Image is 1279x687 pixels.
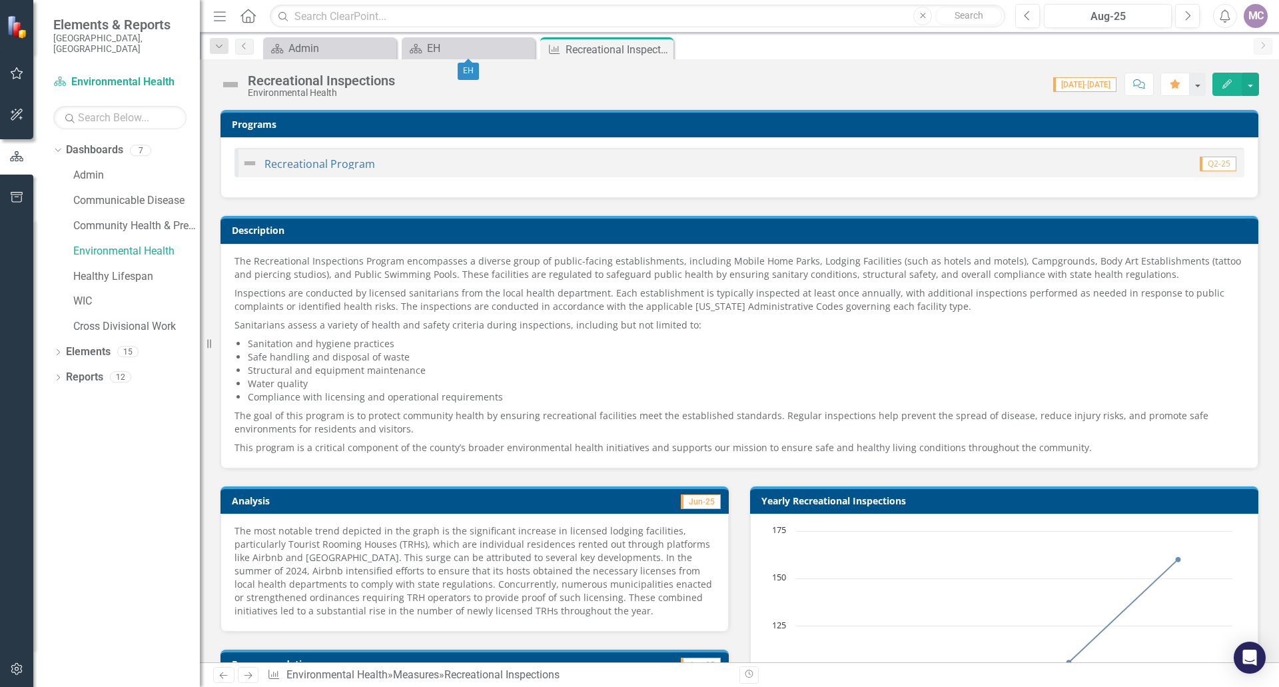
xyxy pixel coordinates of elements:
button: Aug-25 [1044,4,1172,28]
a: Environmental Health [53,75,187,90]
p: Structural and equipment maintenance [248,364,1244,377]
a: Admin [73,168,200,183]
div: EH [458,63,479,80]
img: ClearPoint Strategy [7,15,30,39]
a: EH [405,40,532,57]
a: Admin [266,40,393,57]
text: 125 [772,619,786,631]
text: 150 [772,571,786,583]
a: Measures [393,668,439,681]
div: Environmental Health [248,88,395,98]
small: [GEOGRAPHIC_DATA], [GEOGRAPHIC_DATA] [53,33,187,55]
a: Recreational Program [264,157,375,171]
a: Community Health & Prevention [73,219,200,234]
h3: Description [232,225,1252,235]
text: 175 [772,524,786,536]
h3: Recommendations [232,659,564,669]
a: Communicable Disease [73,193,200,209]
h3: Yearly Recreational Inspections [761,496,1252,506]
div: EH [427,40,532,57]
p: The Recreational Inspections Program encompasses a diverse group of public-facing establishments,... [234,255,1244,284]
div: 7 [130,145,151,156]
div: » » [267,668,729,683]
img: Not Defined [220,74,241,95]
span: Elements & Reports [53,17,187,33]
h3: Programs [232,119,1252,129]
div: Aug-25 [1049,9,1167,25]
a: Reports [66,370,103,385]
p: Sanitarians assess a variety of health and safety criteria during inspections, including but not ... [234,316,1244,335]
div: 15 [117,346,139,358]
p: Inspections are conducted by licensed sanitarians from the local health department. Each establis... [234,284,1244,316]
a: Dashboards [66,143,123,158]
img: Not Defined [242,155,258,171]
span: Jun-25 [681,494,721,509]
div: Open Intercom Messenger [1234,642,1266,674]
p: Water quality [248,377,1244,390]
p: This program is a critical component of the county’s broader environmental health initiatives and... [234,438,1244,454]
a: WIC [73,294,200,309]
span: Q2-25 [1200,157,1236,171]
a: Cross Divisional Work [73,319,200,335]
input: Search Below... [53,106,187,129]
div: 12 [110,372,131,383]
button: MC [1244,4,1268,28]
p: Compliance with licensing and operational requirements [248,390,1244,404]
div: Admin [288,40,393,57]
span: [DATE]-[DATE] [1053,77,1116,92]
p: The goal of this program is to protect community health by ensuring recreational facilities meet ... [234,406,1244,438]
span: Search [955,10,983,21]
a: Environmental Health [286,668,388,681]
p: Sanitation and hygiene practices [248,337,1244,350]
button: Search [935,7,1002,25]
input: Search ClearPoint... [270,5,1005,28]
p: Safe handling and disposal of waste [248,350,1244,364]
a: Elements [66,344,111,360]
h3: Analysis [232,496,467,506]
div: Recreational Inspections [248,73,395,88]
p: The most notable trend depicted in the graph is the significant increase in licensed lodging faci... [234,524,715,618]
span: Jun-25 [681,658,721,672]
div: Recreational Inspections [566,41,670,58]
div: Recreational Inspections [444,668,560,681]
a: Healthy Lifespan [73,269,200,285]
path: 2024-2025, 160. Lodging. [1176,557,1181,562]
a: Environmental Health [73,244,200,259]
